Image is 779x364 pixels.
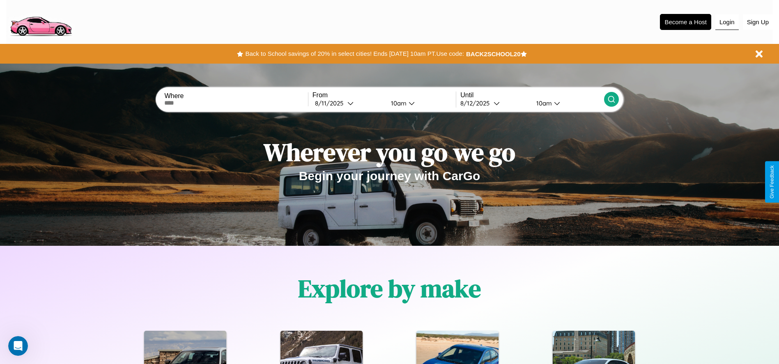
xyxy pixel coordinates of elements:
div: 10am [532,99,554,107]
div: 8 / 12 / 2025 [460,99,494,107]
h1: Explore by make [298,272,481,305]
div: 8 / 11 / 2025 [315,99,347,107]
div: 10am [387,99,409,107]
button: Login [715,14,739,30]
img: logo [6,4,75,38]
b: BACK2SCHOOL20 [466,50,521,57]
label: Until [460,92,604,99]
div: Give Feedback [769,165,775,199]
button: Become a Host [660,14,711,30]
button: 8/11/2025 [313,99,384,108]
button: Sign Up [743,14,773,30]
iframe: Intercom live chat [8,336,28,356]
label: From [313,92,456,99]
button: 10am [530,99,604,108]
button: Back to School savings of 20% in select cities! Ends [DATE] 10am PT.Use code: [243,48,466,60]
label: Where [164,92,308,100]
button: 10am [384,99,456,108]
